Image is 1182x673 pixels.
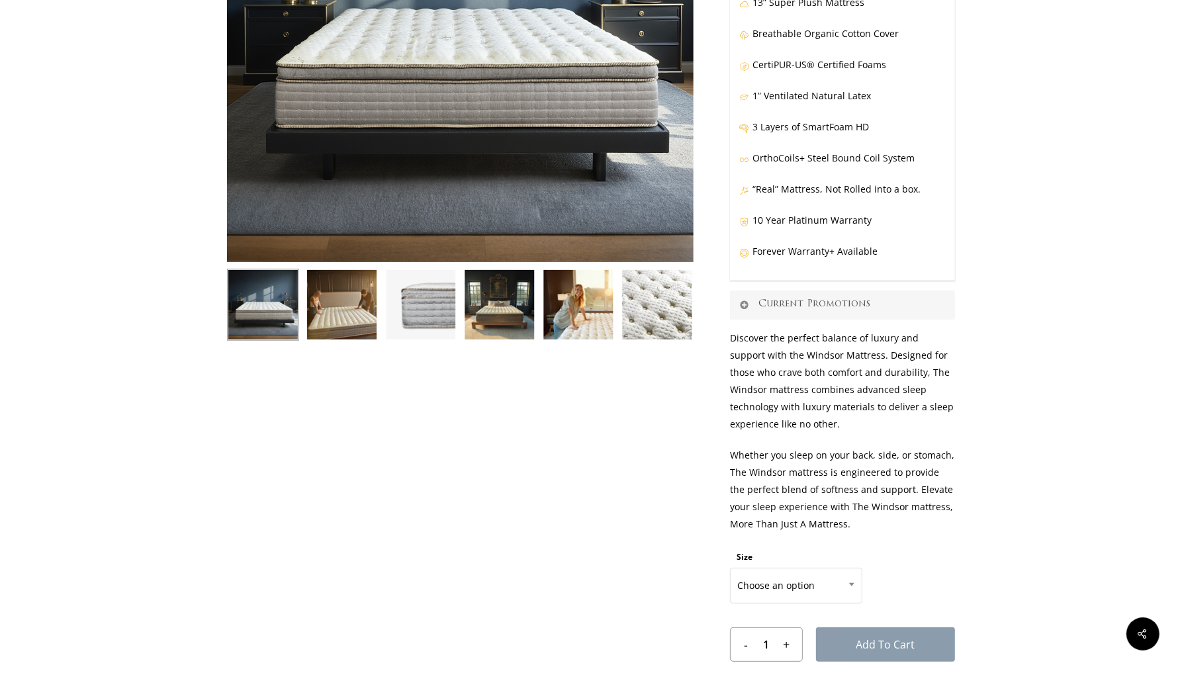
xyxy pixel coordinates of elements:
img: Windsor-Condo-Shoot-Joane-and-eric feel the plush pillow top. [306,269,378,341]
p: “Real” Mattress, Not Rolled into a box. [739,181,946,212]
p: Discover the perfect balance of luxury and support with the Windsor Mattress. Designed for those ... [730,330,955,447]
span: Choose an option [731,572,862,600]
p: OrthoCoils+ Steel Bound Coil System [739,150,946,181]
span: Choose an option [730,568,862,604]
input: Product quantity [754,628,779,661]
img: Windsor-Side-Profile-HD-Closeup [385,269,457,341]
input: + [779,628,802,661]
img: Windsor In NH Manor [463,269,535,341]
input: - [731,628,754,661]
p: 3 Layers of SmartFoam HD [739,118,946,150]
p: Breathable Organic Cotton Cover [739,25,946,56]
p: 10 Year Platinum Warranty [739,212,946,243]
p: Whether you sleep on your back, side, or stomach, The Windsor mattress is engineered to provide t... [730,447,955,547]
a: Current Promotions [730,291,955,320]
p: Forever Warranty+ Available [739,243,946,274]
p: CertiPUR-US® Certified Foams [739,56,946,87]
img: Windsor In Studio [227,269,299,341]
p: 1” Ventilated Natural Latex [739,87,946,118]
label: Size [737,551,752,562]
button: Add to cart [816,627,955,662]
